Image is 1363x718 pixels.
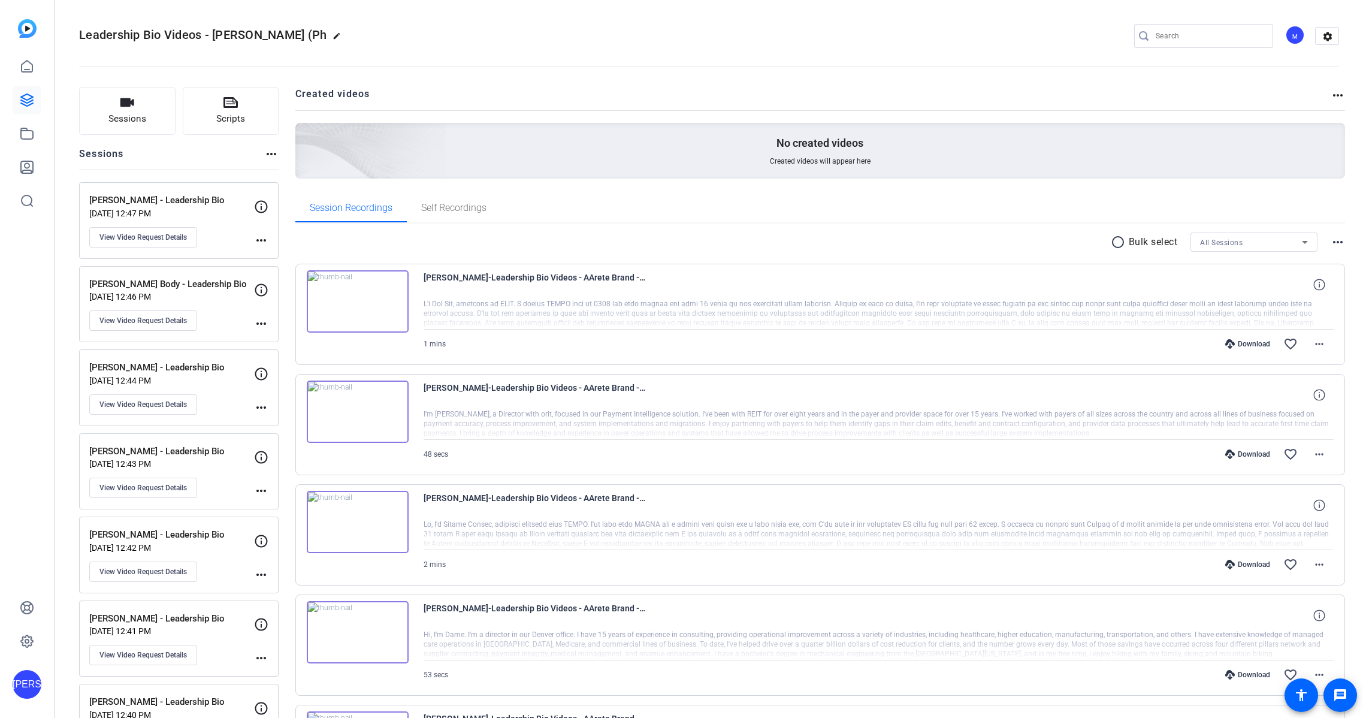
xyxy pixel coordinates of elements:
[424,381,645,409] span: [PERSON_NAME]-Leadership Bio Videos - AArete Brand -Ph-[PERSON_NAME] - Leadership Bio-17571033443...
[89,292,254,301] p: [DATE] 12:46 PM
[424,450,448,458] span: 48 secs
[1111,235,1129,249] mat-icon: radio_button_unchecked
[79,87,176,135] button: Sessions
[18,19,37,38] img: blue-gradient.svg
[89,209,254,218] p: [DATE] 12:47 PM
[99,483,187,493] span: View Video Request Details
[1312,668,1326,682] mat-icon: more_horiz
[13,670,41,699] div: [PERSON_NAME]
[99,567,187,577] span: View Video Request Details
[99,316,187,325] span: View Video Request Details
[254,651,268,665] mat-icon: more_horiz
[99,400,187,409] span: View Video Request Details
[89,645,197,665] button: View Video Request Details
[424,491,645,520] span: [PERSON_NAME]-Leadership Bio Videos - AArete Brand -Ph-[PERSON_NAME] - Leadership Bio-17570809516...
[424,601,645,630] span: [PERSON_NAME]-Leadership Bio Videos - AArete Brand -Ph-[PERSON_NAME] - Leadership Bio-17570418868...
[254,316,268,331] mat-icon: more_horiz
[89,612,254,626] p: [PERSON_NAME] - Leadership Bio
[310,203,392,213] span: Session Recordings
[421,203,486,213] span: Self Recordings
[1219,560,1276,569] div: Download
[254,484,268,498] mat-icon: more_horiz
[1156,29,1264,43] input: Search
[89,445,254,458] p: [PERSON_NAME] - Leadership Bio
[333,32,347,46] mat-icon: edit
[295,87,1331,110] h2: Created videos
[89,459,254,469] p: [DATE] 12:43 PM
[1200,239,1243,247] span: All Sessions
[79,28,327,42] span: Leadership Bio Videos - [PERSON_NAME] (Ph
[89,394,197,415] button: View Video Request Details
[161,4,447,264] img: Creted videos background
[1283,447,1298,461] mat-icon: favorite_border
[307,270,409,333] img: thumb-nail
[1219,670,1276,680] div: Download
[89,194,254,207] p: [PERSON_NAME] - Leadership Bio
[99,233,187,242] span: View Video Request Details
[254,568,268,582] mat-icon: more_horiz
[1219,449,1276,459] div: Download
[1129,235,1178,249] p: Bulk select
[307,491,409,553] img: thumb-nail
[79,147,124,170] h2: Sessions
[424,340,446,348] span: 1 mins
[424,270,645,299] span: [PERSON_NAME]-Leadership Bio Videos - AArete Brand -Ph-[PERSON_NAME] - Leadership Bio-17574467431...
[183,87,279,135] button: Scripts
[1312,557,1326,572] mat-icon: more_horiz
[89,528,254,542] p: [PERSON_NAME] - Leadership Bio
[89,310,197,331] button: View Video Request Details
[1285,25,1306,46] ngx-avatar: Marketing
[89,361,254,375] p: [PERSON_NAME] - Leadership Bio
[216,112,245,126] span: Scripts
[254,233,268,248] mat-icon: more_horiz
[1331,88,1345,102] mat-icon: more_horiz
[1283,557,1298,572] mat-icon: favorite_border
[424,671,448,679] span: 53 secs
[307,601,409,663] img: thumb-nail
[89,277,254,291] p: [PERSON_NAME] Body - Leadership Bio
[1285,25,1305,45] div: M
[1294,688,1308,702] mat-icon: accessibility
[1283,337,1298,351] mat-icon: favorite_border
[254,400,268,415] mat-icon: more_horiz
[264,147,279,161] mat-icon: more_horiz
[1312,337,1326,351] mat-icon: more_horiz
[89,626,254,636] p: [DATE] 12:41 PM
[89,227,197,248] button: View Video Request Details
[1316,28,1340,46] mat-icon: settings
[89,478,197,498] button: View Video Request Details
[1283,668,1298,682] mat-icon: favorite_border
[89,562,197,582] button: View Video Request Details
[89,695,254,709] p: [PERSON_NAME] - Leadership Bio
[1312,447,1326,461] mat-icon: more_horiz
[1331,235,1345,249] mat-icon: more_horiz
[1219,339,1276,349] div: Download
[424,560,446,569] span: 2 mins
[108,112,146,126] span: Sessions
[770,156,871,166] span: Created videos will appear here
[89,543,254,553] p: [DATE] 12:42 PM
[1333,688,1347,702] mat-icon: message
[776,136,863,150] p: No created videos
[89,376,254,385] p: [DATE] 12:44 PM
[307,381,409,443] img: thumb-nail
[99,650,187,660] span: View Video Request Details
